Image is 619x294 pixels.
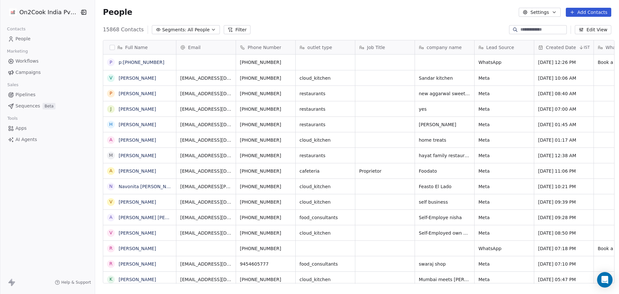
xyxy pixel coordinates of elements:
span: Lead Source [486,44,514,51]
div: J [110,106,112,112]
span: Apps [15,125,27,132]
span: cloud_kitchen [300,230,351,236]
span: [EMAIL_ADDRESS][DOMAIN_NAME] [180,121,232,128]
div: company name [415,40,474,54]
a: Pipelines [5,89,90,100]
span: Self-Employe nisha [419,214,470,221]
span: Meta [478,90,530,97]
button: Add Contacts [566,8,611,17]
div: Created DateIST [534,40,594,54]
span: [DATE] 05:47 PM [538,276,590,283]
span: Email [188,44,201,51]
button: Settings [519,8,560,17]
span: Workflows [15,58,39,65]
span: [DATE] 10:21 PM [538,183,590,190]
div: Phone Number [236,40,295,54]
a: [PERSON_NAME] [119,76,156,81]
span: [DATE] 09:39 PM [538,199,590,205]
span: Contacts [4,24,28,34]
span: yes [419,106,470,112]
a: Workflows [5,56,90,66]
span: Self-Employed own business [419,230,470,236]
span: 9454605777 [240,261,291,267]
a: [PERSON_NAME] [119,261,156,267]
a: [PERSON_NAME] [119,91,156,96]
div: Job Title [355,40,415,54]
span: [DATE] 11:06 PM [538,168,590,174]
span: home treats [419,137,470,143]
div: A [110,214,113,221]
span: [EMAIL_ADDRESS][DOMAIN_NAME] [180,199,232,205]
span: [DATE] 08:40 AM [538,90,590,97]
div: Open Intercom Messenger [597,272,613,288]
a: [PERSON_NAME] [119,246,156,251]
span: AI Agents [15,136,37,143]
div: grid [103,55,176,284]
span: [EMAIL_ADDRESS][DOMAIN_NAME] [180,168,232,174]
span: [PHONE_NUMBER] [240,137,291,143]
span: 15868 Contacts [103,26,144,34]
span: [PHONE_NUMBER] [240,75,291,81]
span: [PERSON_NAME] [419,121,470,128]
span: hayat family restaurant [419,152,470,159]
span: Meta [478,75,530,81]
a: People [5,34,90,44]
span: Sales [5,80,21,90]
a: [PERSON_NAME] [119,153,156,158]
span: IST [584,45,590,50]
div: Lead Source [475,40,534,54]
span: [EMAIL_ADDRESS][DOMAIN_NAME] [180,152,232,159]
span: [EMAIL_ADDRESS][DOMAIN_NAME] [180,106,232,112]
span: [PHONE_NUMBER] [240,106,291,112]
span: [EMAIL_ADDRESS][PERSON_NAME][DOMAIN_NAME] [180,183,232,190]
span: new aggarwal sweets & snacks [419,90,470,97]
span: Meta [478,230,530,236]
span: Campaigns [15,69,41,76]
span: [EMAIL_ADDRESS][DOMAIN_NAME] [180,276,232,283]
span: [DATE] 09:28 PM [538,214,590,221]
a: [PERSON_NAME] [119,137,156,143]
div: p [110,90,112,97]
span: [PHONE_NUMBER] [240,168,291,174]
span: cloud_kitchen [300,276,351,283]
span: cloud_kitchen [300,137,351,143]
span: [PHONE_NUMBER] [240,90,291,97]
span: Meta [478,137,530,143]
button: Filter [224,25,251,34]
span: [PHONE_NUMBER] [240,276,291,283]
a: Help & Support [55,280,91,285]
span: Meta [478,261,530,267]
div: R [109,245,113,252]
div: v [110,75,113,81]
span: Mumbai meets [PERSON_NAME] [419,276,470,283]
span: Proprietor [359,168,411,174]
a: [PERSON_NAME] [119,277,156,282]
div: p [110,59,112,66]
span: On2Cook India Pvt. Ltd. [19,8,78,16]
span: [PHONE_NUMBER] [240,199,291,205]
span: Full Name [125,44,148,51]
span: food_consultants [300,261,351,267]
span: Marketing [4,46,31,56]
span: Segments: [162,26,186,33]
span: outlet type [307,44,332,51]
span: Pipelines [15,91,35,98]
div: V [110,229,113,236]
span: [DATE] 07:10 PM [538,261,590,267]
span: People [103,7,132,17]
span: [PHONE_NUMBER] [240,245,291,252]
span: [PHONE_NUMBER] [240,59,291,66]
a: [PERSON_NAME] [119,106,156,112]
button: Edit View [575,25,611,34]
span: [DATE] 12:38 AM [538,152,590,159]
a: SequencesBeta [5,101,90,111]
div: A [110,137,113,143]
span: [PHONE_NUMBER] [240,152,291,159]
span: restaurants [300,106,351,112]
span: swaraj shop [419,261,470,267]
span: [EMAIL_ADDRESS][DOMAIN_NAME] [180,230,232,236]
span: Meta [478,214,530,221]
span: WhatsApp [478,245,530,252]
span: Meta [478,121,530,128]
div: H [109,121,113,128]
